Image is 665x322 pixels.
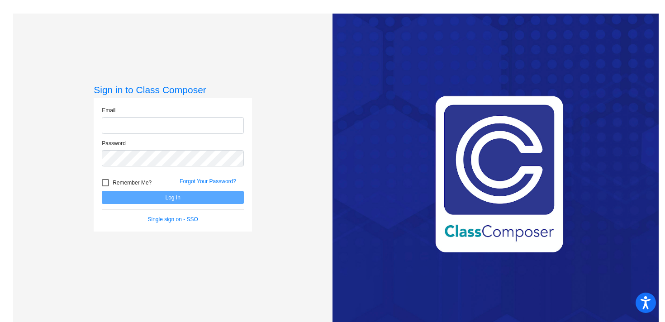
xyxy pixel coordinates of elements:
[180,178,236,185] a: Forgot Your Password?
[102,191,244,204] button: Log In
[94,84,252,95] h3: Sign in to Class Composer
[102,139,126,147] label: Password
[113,177,152,188] span: Remember Me?
[148,216,198,223] a: Single sign on - SSO
[102,106,115,114] label: Email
